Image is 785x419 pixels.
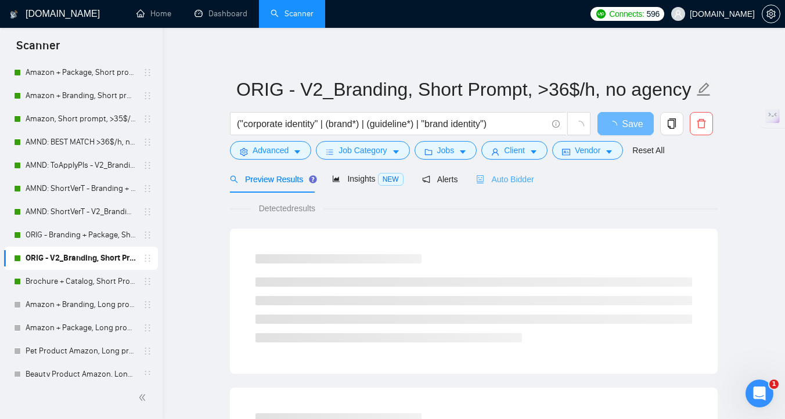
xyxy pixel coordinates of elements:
[143,323,152,333] span: holder
[230,175,238,183] span: search
[422,175,458,184] span: Alerts
[562,147,570,156] span: idcard
[26,131,136,154] a: AMND: BEST MATCH >36$/h, no agency
[26,316,136,339] a: Amazon + Package, Long prompt, >35$/h, no agency
[769,380,779,389] span: 1
[230,141,311,160] button: settingAdvancedcaret-down
[143,346,152,356] span: holder
[26,293,136,316] a: Amazon + Branding, Long prompt, >35$/h, no agency
[746,380,773,407] iframe: Intercom live chat
[26,200,136,223] a: AMND: ShortVerT - V2_Branding, Short Prompt, >36$/h, no agency
[661,118,683,129] span: copy
[143,254,152,263] span: holder
[26,247,136,270] a: ORIG - V2_Branding, Short Prompt, >36$/h, no agency
[143,184,152,193] span: holder
[392,147,400,156] span: caret-down
[26,107,136,131] a: Amazon, Short prompt, >35$/h, no agency
[7,37,69,62] span: Scanner
[552,120,560,128] span: info-circle
[378,173,404,186] span: NEW
[696,82,711,97] span: edit
[143,161,152,170] span: holder
[195,9,247,19] a: dashboardDashboard
[605,147,613,156] span: caret-down
[762,5,780,23] button: setting
[26,270,136,293] a: Brochure + Catalog, Short Prompt, >36$/h, no agency
[143,138,152,147] span: holder
[609,8,644,20] span: Connects:
[271,9,314,19] a: searchScanner
[143,207,152,216] span: holder
[504,144,525,157] span: Client
[647,8,660,20] span: 596
[660,112,683,135] button: copy
[10,5,18,24] img: logo
[597,112,654,135] button: Save
[424,147,433,156] span: folder
[596,9,606,19] img: upwork-logo.png
[459,147,467,156] span: caret-down
[143,230,152,240] span: holder
[316,141,409,160] button: barsJob Categorycaret-down
[143,300,152,309] span: holder
[574,121,584,131] span: loading
[26,363,136,386] a: Beauty Product Amazon, Long prompt, >35$/h, no agency
[26,154,136,177] a: AMND: ToApplyPls - V2_Branding, Short Prompt, >36$/h, no agency
[143,370,152,379] span: holder
[143,68,152,77] span: holder
[690,112,713,135] button: delete
[251,202,323,215] span: Detected results
[422,175,430,183] span: notification
[476,175,534,184] span: Auto Bidder
[632,144,664,157] a: Reset All
[253,144,289,157] span: Advanced
[332,175,340,183] span: area-chart
[308,174,318,185] div: Tooltip anchor
[690,118,712,129] span: delete
[240,147,248,156] span: setting
[136,9,171,19] a: homeHome
[674,10,682,18] span: user
[26,339,136,363] a: Pet Product Amazon, Long prompt, >35$/h, no agency
[762,9,780,19] a: setting
[608,121,622,130] span: loading
[26,61,136,84] a: Amazon + Package, Short prompt, >35$/h, no agency
[326,147,334,156] span: bars
[138,392,150,403] span: double-left
[26,177,136,200] a: AMND: ShortVerT - Branding + Package, Short Prompt, >36$/h, no agency
[530,147,538,156] span: caret-down
[143,91,152,100] span: holder
[143,277,152,286] span: holder
[552,141,623,160] button: idcardVendorcaret-down
[230,175,314,184] span: Preview Results
[575,144,600,157] span: Vendor
[437,144,455,157] span: Jobs
[415,141,477,160] button: folderJobscaret-down
[339,144,387,157] span: Job Category
[237,117,547,131] input: Search Freelance Jobs...
[143,114,152,124] span: holder
[26,223,136,247] a: ORIG - Branding + Package, Short Prompt, >36$/h, no agency
[476,175,484,183] span: robot
[26,84,136,107] a: Amazon + Branding, Short prompt, >35$/h, no agency
[332,174,403,183] span: Insights
[622,117,643,131] span: Save
[481,141,548,160] button: userClientcaret-down
[491,147,499,156] span: user
[293,147,301,156] span: caret-down
[236,75,694,104] input: Scanner name...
